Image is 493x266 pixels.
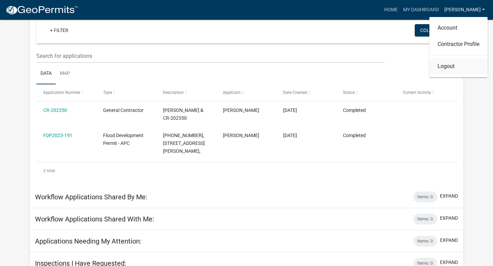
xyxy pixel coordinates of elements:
[415,24,448,36] button: Columns
[277,84,336,101] datatable-header-cell: Date Created
[43,90,80,95] span: Application Number
[35,237,142,245] h5: Applications Needing My Attention:
[97,84,157,101] datatable-header-cell: Type
[413,236,437,247] div: Items: 0
[413,214,437,225] div: Items: 0
[440,193,458,200] button: expand
[429,58,488,74] a: Logout
[396,84,456,101] datatable-header-cell: Current Activity
[36,162,456,179] div: 2 total
[343,133,366,138] span: Completed
[440,215,458,222] button: expand
[35,193,147,201] h5: Workflow Applications Shared By Me:
[440,259,458,266] button: expand
[43,133,72,138] a: FDP2023-191
[403,90,431,95] span: Current Activity
[223,133,259,138] span: Paul
[283,107,297,113] span: 02/06/2023
[381,3,400,16] a: Home
[103,90,112,95] span: Type
[103,133,144,146] span: Flood Development Permit - APC
[43,107,67,113] a: CR-202350
[440,237,458,244] button: expand
[336,84,396,101] datatable-header-cell: Status
[30,6,463,186] div: collapse
[223,107,259,113] span: Paul
[36,49,384,63] input: Search for applications
[283,90,307,95] span: Date Created
[429,36,488,52] a: Contractor Profile
[163,133,205,154] span: 005-105-021, 74 EMS B6C LN, Obermeyer,
[283,133,297,138] span: 02/06/2023
[216,84,276,101] datatable-header-cell: Applicant
[429,20,488,36] a: Account
[36,63,56,85] a: Data
[413,192,437,202] div: Items: 0
[429,17,488,77] div: [PERSON_NAME]
[343,107,366,113] span: Completed
[163,90,184,95] span: Description
[56,63,74,85] a: Map
[400,3,442,16] a: My Dashboard
[45,24,74,36] a: + Filter
[343,90,355,95] span: Status
[223,90,241,95] span: Applicant
[35,215,154,223] h5: Workflow Applications Shared With Me:
[157,84,216,101] datatable-header-cell: Description
[442,3,488,16] a: [PERSON_NAME]
[36,84,96,101] datatable-header-cell: Application Number
[103,107,144,113] span: General Contractor
[163,107,203,121] span: Paul Obermeyer & CR-202350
